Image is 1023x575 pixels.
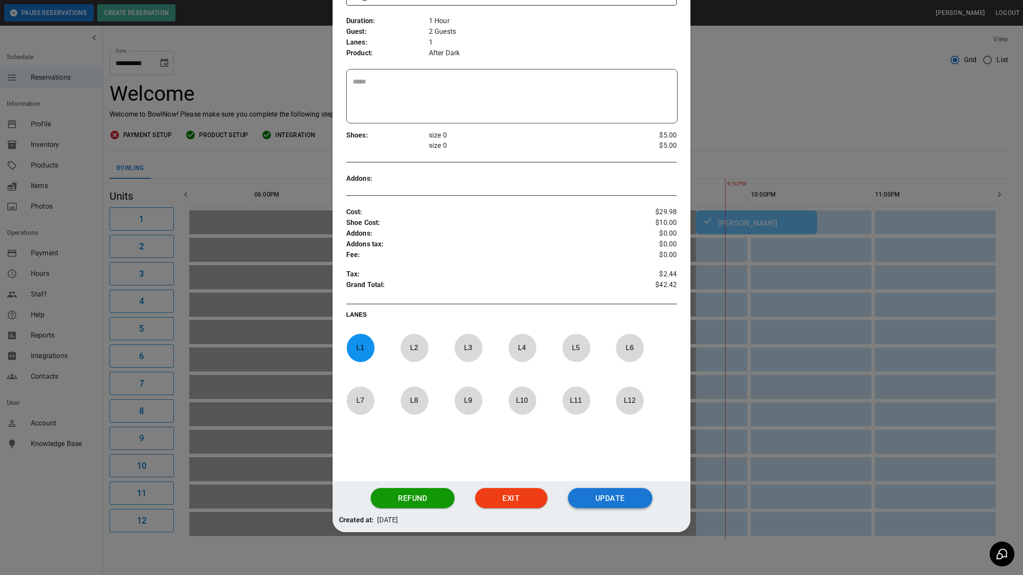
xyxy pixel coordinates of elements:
[346,280,622,293] p: Grand Total :
[562,390,590,410] p: L 11
[346,16,429,27] p: Duration :
[622,218,677,228] p: $10.00
[346,228,622,239] p: Addons :
[371,488,455,509] button: Refund
[339,515,374,526] p: Created at:
[616,338,644,358] p: L 6
[346,218,622,228] p: Shoe Cost :
[429,141,622,151] p: size 0
[622,130,677,141] p: $5.00
[562,338,590,358] p: L 5
[622,239,677,250] p: $0.00
[622,228,677,239] p: $0.00
[346,269,622,280] p: Tax :
[346,48,429,59] p: Product :
[568,488,652,509] button: Update
[508,390,536,410] p: L 10
[346,239,622,250] p: Addons tax :
[346,207,622,218] p: Cost :
[346,338,375,358] p: L 1
[622,141,677,151] p: $5.00
[622,280,677,293] p: $42.42
[400,338,428,358] p: L 2
[377,515,398,526] p: [DATE]
[346,130,429,141] p: Shoes :
[429,27,677,37] p: 2 Guests
[429,130,622,141] p: size 0
[622,269,677,280] p: $2.44
[346,27,429,37] p: Guest :
[429,37,677,48] p: 1
[346,310,677,322] p: LANES
[346,390,375,410] p: L 7
[454,390,482,410] p: L 9
[400,390,428,410] p: L 8
[346,174,429,184] p: Addons :
[346,250,622,261] p: Fee :
[454,338,482,358] p: L 3
[622,207,677,218] p: $29.98
[616,390,644,410] p: L 12
[346,37,429,48] p: Lanes :
[508,338,536,358] p: L 4
[475,488,547,509] button: Exit
[622,250,677,261] p: $0.00
[429,48,677,59] p: After Dark
[429,16,677,27] p: 1 Hour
